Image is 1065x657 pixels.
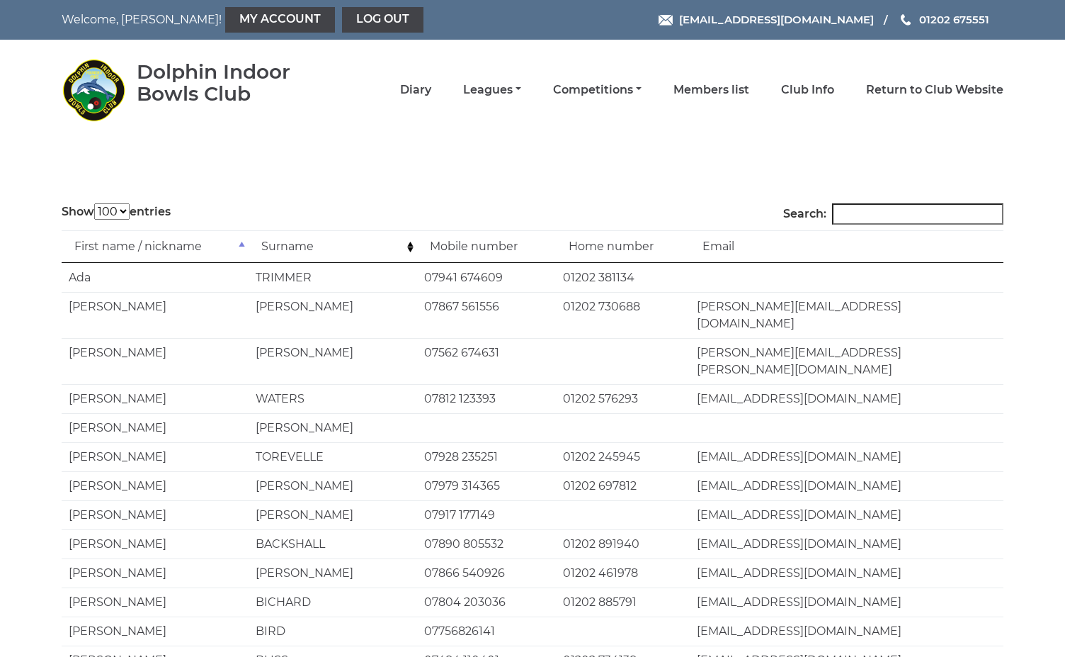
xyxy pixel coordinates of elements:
td: 07866 540926 [417,558,556,588]
td: Mobile number [417,230,556,263]
input: Search: [832,203,1003,225]
td: [PERSON_NAME] [62,588,249,617]
td: TOREVELLE [249,442,417,471]
td: Ada [62,263,249,292]
td: First name / nickname: activate to sort column descending [62,230,249,263]
td: BICHARD [249,588,417,617]
td: Surname: activate to sort column ascending [249,230,417,263]
td: 01202 245945 [556,442,690,471]
td: [PERSON_NAME] [62,292,249,338]
a: Members list [673,82,749,98]
td: [EMAIL_ADDRESS][DOMAIN_NAME] [690,529,1003,558]
div: Dolphin Indoor Bowls Club [137,61,331,105]
img: Dolphin Indoor Bowls Club [62,58,125,122]
td: [PERSON_NAME] [249,338,417,384]
a: Club Info [781,82,834,98]
td: 01202 697812 [556,471,690,500]
td: 01202 381134 [556,263,690,292]
span: 01202 675551 [919,13,989,26]
td: [PERSON_NAME] [62,500,249,529]
td: [PERSON_NAME][EMAIL_ADDRESS][DOMAIN_NAME] [690,292,1003,338]
td: 07890 805532 [417,529,556,558]
td: 07804 203036 [417,588,556,617]
td: [PERSON_NAME] [62,558,249,588]
td: 01202 730688 [556,292,690,338]
a: Competitions [553,82,642,98]
td: 07928 235251 [417,442,556,471]
td: [EMAIL_ADDRESS][DOMAIN_NAME] [690,384,1003,413]
a: Leagues [463,82,521,98]
td: 07562 674631 [417,338,556,384]
td: [PERSON_NAME] [249,471,417,500]
td: 07979 314365 [417,471,556,500]
td: [PERSON_NAME] [62,338,249,384]
td: [EMAIL_ADDRESS][DOMAIN_NAME] [690,558,1003,588]
td: [PERSON_NAME] [62,384,249,413]
td: [PERSON_NAME] [249,413,417,442]
td: WATERS [249,384,417,413]
td: [PERSON_NAME] [62,529,249,558]
a: Email [EMAIL_ADDRESS][DOMAIN_NAME] [659,11,874,28]
td: [EMAIL_ADDRESS][DOMAIN_NAME] [690,588,1003,617]
label: Show entries [62,203,171,220]
td: 01202 461978 [556,558,690,588]
td: [PERSON_NAME] [249,292,417,338]
td: 01202 576293 [556,384,690,413]
td: [PERSON_NAME][EMAIL_ADDRESS][PERSON_NAME][DOMAIN_NAME] [690,338,1003,384]
nav: Welcome, [PERSON_NAME]! [62,7,442,33]
td: [EMAIL_ADDRESS][DOMAIN_NAME] [690,500,1003,529]
span: [EMAIL_ADDRESS][DOMAIN_NAME] [679,13,874,26]
td: 07941 674609 [417,263,556,292]
td: 07812 123393 [417,384,556,413]
a: My Account [225,7,335,33]
td: [PERSON_NAME] [249,500,417,529]
td: 07756826141 [417,617,556,646]
img: Phone us [901,14,911,26]
td: 01202 891940 [556,529,690,558]
label: Search: [783,203,1003,225]
td: [PERSON_NAME] [62,442,249,471]
a: Return to Club Website [866,82,1003,98]
td: [EMAIL_ADDRESS][DOMAIN_NAME] [690,617,1003,646]
td: [EMAIL_ADDRESS][DOMAIN_NAME] [690,471,1003,500]
td: Home number [556,230,690,263]
td: 01202 885791 [556,588,690,617]
td: [PERSON_NAME] [62,617,249,646]
a: Phone us 01202 675551 [899,11,989,28]
td: [EMAIL_ADDRESS][DOMAIN_NAME] [690,442,1003,471]
td: [PERSON_NAME] [62,471,249,500]
a: Diary [400,82,431,98]
td: BIRD [249,617,417,646]
td: [PERSON_NAME] [249,558,417,588]
td: BACKSHALL [249,529,417,558]
select: Showentries [94,203,130,220]
td: TRIMMER [249,263,417,292]
img: Email [659,15,673,26]
td: 07917 177149 [417,500,556,529]
td: 07867 561556 [417,292,556,338]
td: [PERSON_NAME] [62,413,249,442]
a: Log out [342,7,423,33]
td: Email [690,230,1003,263]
